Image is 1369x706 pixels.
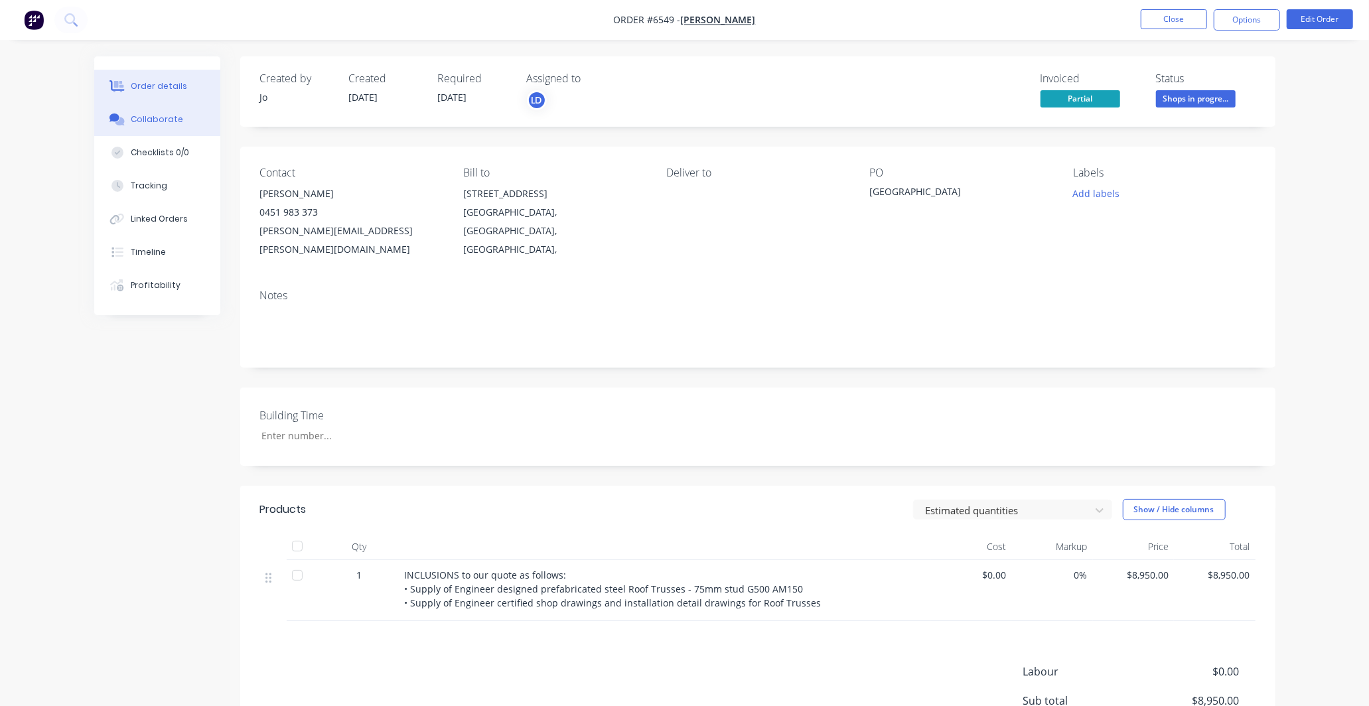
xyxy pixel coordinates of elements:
[1214,9,1280,31] button: Options
[1041,72,1140,85] div: Invoiced
[1156,72,1256,85] div: Status
[463,184,645,259] div: [STREET_ADDRESS][GEOGRAPHIC_DATA], [GEOGRAPHIC_DATA], [GEOGRAPHIC_DATA],
[681,14,756,27] a: [PERSON_NAME]
[131,147,189,159] div: Checklists 0/0
[260,90,333,104] div: Jo
[250,426,425,446] input: Enter number...
[463,184,645,203] div: [STREET_ADDRESS]
[260,222,442,259] div: [PERSON_NAME][EMAIL_ADDRESS][PERSON_NAME][DOMAIN_NAME]
[870,167,1052,179] div: PO
[131,213,188,225] div: Linked Orders
[94,269,220,302] button: Profitability
[131,279,180,291] div: Profitability
[260,289,1256,302] div: Notes
[463,167,645,179] div: Bill to
[260,203,442,222] div: 0451 983 373
[527,72,660,85] div: Assigned to
[1287,9,1353,29] button: Edit Order
[24,10,44,30] img: Factory
[930,533,1012,560] div: Cost
[1023,664,1141,679] span: Labour
[1156,90,1236,107] span: Shops in progre...
[870,184,1036,203] div: [GEOGRAPHIC_DATA]
[1066,184,1127,202] button: Add labels
[936,568,1007,582] span: $0.00
[357,568,362,582] span: 1
[1141,664,1239,679] span: $0.00
[260,167,442,179] div: Contact
[349,72,422,85] div: Created
[131,180,167,192] div: Tracking
[1098,568,1169,582] span: $8,950.00
[94,103,220,136] button: Collaborate
[1073,167,1255,179] div: Labels
[527,90,547,110] button: LD
[260,502,307,518] div: Products
[260,184,442,259] div: [PERSON_NAME]0451 983 373[PERSON_NAME][EMAIL_ADDRESS][PERSON_NAME][DOMAIN_NAME]
[94,70,220,103] button: Order details
[131,80,187,92] div: Order details
[131,113,183,125] div: Collaborate
[94,169,220,202] button: Tracking
[666,167,848,179] div: Deliver to
[94,136,220,169] button: Checklists 0/0
[1174,533,1256,560] div: Total
[260,184,442,203] div: [PERSON_NAME]
[94,202,220,236] button: Linked Orders
[614,14,681,27] span: Order #6549 -
[349,91,378,104] span: [DATE]
[1093,533,1175,560] div: Price
[131,246,166,258] div: Timeline
[1123,499,1226,520] button: Show / Hide columns
[1017,568,1088,582] span: 0%
[1179,568,1250,582] span: $8,950.00
[1041,90,1120,107] span: Partial
[260,407,426,423] label: Building Time
[94,236,220,269] button: Timeline
[320,533,399,560] div: Qty
[1156,90,1236,110] button: Shops in progre...
[405,569,822,609] span: INCLUSIONS to our quote as follows: • Supply of Engineer designed prefabricated steel Roof Trusse...
[438,72,511,85] div: Required
[438,91,467,104] span: [DATE]
[1011,533,1093,560] div: Markup
[1141,9,1207,29] button: Close
[260,72,333,85] div: Created by
[463,203,645,259] div: [GEOGRAPHIC_DATA], [GEOGRAPHIC_DATA], [GEOGRAPHIC_DATA],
